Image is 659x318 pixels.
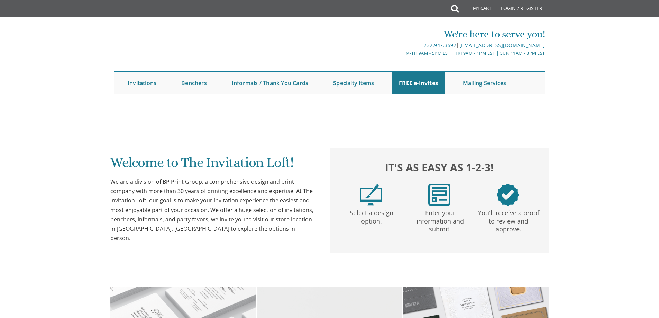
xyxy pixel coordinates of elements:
a: [EMAIL_ADDRESS][DOMAIN_NAME] [459,42,545,48]
p: Select a design option. [339,206,404,226]
p: You'll receive a proof to review and approve. [476,206,541,234]
a: My Cart [458,1,496,18]
div: We are a division of BP Print Group, a comprehensive design and print company with more than 30 y... [110,177,316,243]
h2: It's as easy as 1-2-3! [337,160,542,175]
a: 732.947.3597 [424,42,456,48]
a: Invitations [121,72,163,94]
div: | [258,41,545,49]
img: step3.png [497,184,519,206]
p: Enter your information and submit. [407,206,473,234]
a: Benchers [174,72,214,94]
a: FREE e-Invites [392,72,445,94]
div: We're here to serve you! [258,27,545,41]
a: Informals / Thank You Cards [225,72,315,94]
img: step1.png [360,184,382,206]
a: Specialty Items [326,72,381,94]
img: step2.png [428,184,450,206]
a: Mailing Services [456,72,513,94]
div: M-Th 9am - 5pm EST | Fri 9am - 1pm EST | Sun 11am - 3pm EST [258,49,545,57]
h1: Welcome to The Invitation Loft! [110,155,316,175]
